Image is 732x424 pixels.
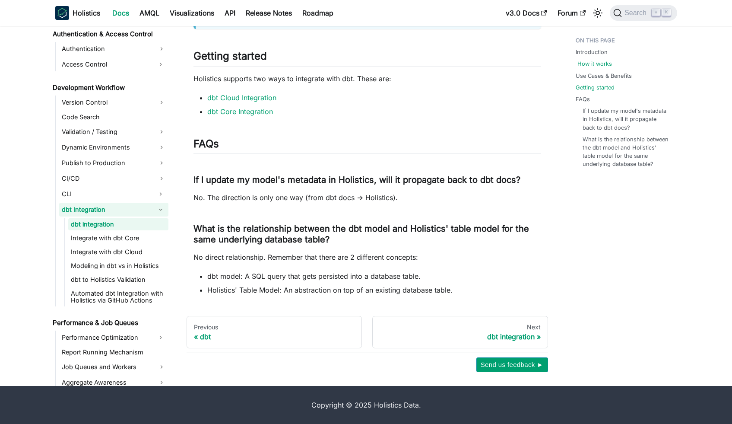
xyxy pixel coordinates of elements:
button: Expand sidebar category 'Performance Optimization' [153,331,168,344]
a: Validation / Testing [59,125,168,139]
a: Job Queues and Workers [59,360,168,374]
a: dbt Cloud Integration [207,93,276,102]
a: Report Running Mechanism [59,346,168,358]
a: Previousdbt [187,316,362,349]
a: Visualizations [165,6,219,20]
div: dbt integration [380,332,541,341]
a: dbt integration [68,218,168,230]
a: What is the relationship between the dbt model and Holistics' table model for the same underlying... [583,135,669,169]
h2: Getting started [193,50,541,66]
a: dbt Core Integration [207,107,273,116]
a: Performance Optimization [59,331,153,344]
button: Switch between dark and light mode (currently light mode) [591,6,605,20]
a: Publish to Production [59,156,168,170]
button: Expand sidebar category 'Access Control' [153,57,168,71]
a: How it works [577,60,612,68]
a: Automated dbt Integration with Holistics via GitHub Actions [68,287,168,306]
div: Previous [194,323,355,331]
a: Aggregate Awareness [59,376,168,389]
span: Search [622,9,652,17]
a: Dynamic Environments [59,140,168,154]
a: Development Workflow [50,82,168,94]
a: Integrate with dbt Core [68,232,168,244]
div: dbt [194,332,355,341]
kbd: K [662,9,671,16]
a: dbt to Holistics Validation [68,274,168,286]
a: Authentication [59,42,168,56]
a: Code Search [59,111,168,123]
a: Getting started [576,83,615,92]
button: Collapse sidebar category 'dbt Integration' [153,203,168,217]
div: Copyright © 2025 Holistics Data. [92,400,641,410]
kbd: ⌘ [652,9,660,16]
a: Docs [107,6,134,20]
a: FAQs [576,95,590,103]
a: Nextdbt integration [372,316,548,349]
a: CLI [59,187,153,201]
h3: If I update my model's metadata in Holistics, will it propagate back to dbt docs? [193,175,541,185]
a: Version Control [59,96,168,109]
p: No. The direction is only one way (from dbt docs → Holistics). [193,192,541,203]
a: Release Notes [241,6,297,20]
a: dbt Integration [59,203,153,217]
button: Search (Command+K) [610,5,677,21]
p: Holistics supports two ways to integrate with dbt. These are: [193,73,541,84]
a: v3.0 Docs [501,6,552,20]
b: Holistics [73,8,100,18]
a: Forum [552,6,591,20]
a: Integrate with dbt Cloud [68,246,168,258]
a: API [219,6,241,20]
a: Authentication & Access Control [50,28,168,40]
a: Introduction [576,48,608,56]
img: Holistics [55,6,69,20]
button: Send us feedback ► [476,357,548,372]
div: Next [380,323,541,331]
a: If I update my model's metadata in Holistics, will it propagate back to dbt docs? [583,107,669,132]
a: Use Cases & Benefits [576,72,632,80]
a: Roadmap [297,6,339,20]
a: Performance & Job Queues [50,317,168,329]
nav: Docs pages [187,316,548,349]
a: HolisticsHolistics [55,6,100,20]
button: Expand sidebar category 'CLI' [153,187,168,201]
h2: FAQs [193,137,541,154]
h3: What is the relationship between the dbt model and Holistics' table model for the same underlying... [193,223,541,245]
li: dbt model: A SQL query that gets persisted into a database table. [207,271,541,281]
a: CI/CD [59,172,168,185]
a: Access Control [59,57,153,71]
span: Send us feedback ► [481,359,544,370]
a: Modeling in dbt vs in Holistics [68,260,168,272]
a: AMQL [134,6,165,20]
p: No direct relationship. Remember that there are 2 different concepts: [193,252,541,262]
li: Holistics' Table Model: An abstraction on top of an existing database table. [207,285,541,295]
